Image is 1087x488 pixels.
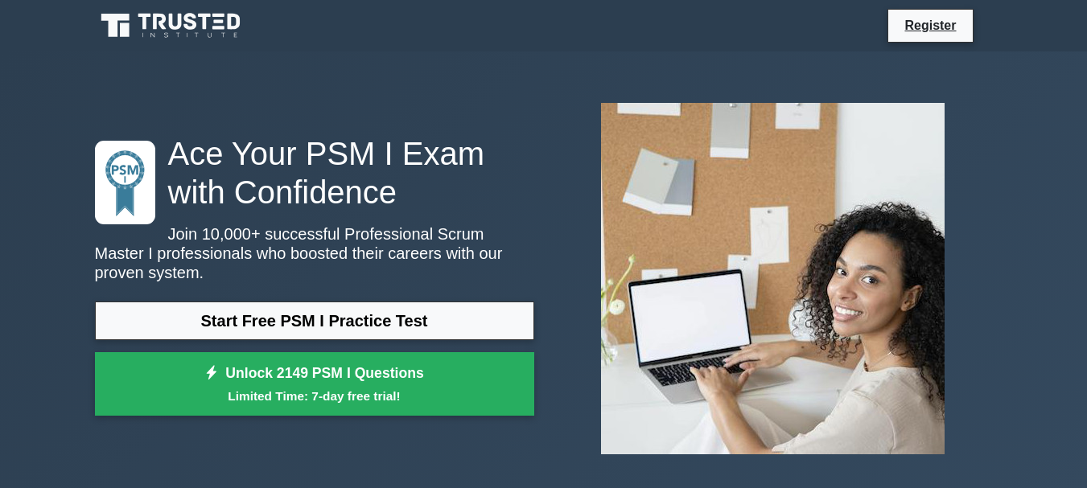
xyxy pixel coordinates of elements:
[95,352,534,416] a: Unlock 2149 PSM I QuestionsLimited Time: 7-day free trial!
[895,15,966,35] a: Register
[95,301,534,340] a: Start Free PSM I Practice Test
[95,134,534,211] h1: Ace Your PSM I Exam with Confidence
[95,224,534,282] p: Join 10,000+ successful Professional Scrum Master I professionals who boosted their careers with ...
[115,387,514,405] small: Limited Time: 7-day free trial!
